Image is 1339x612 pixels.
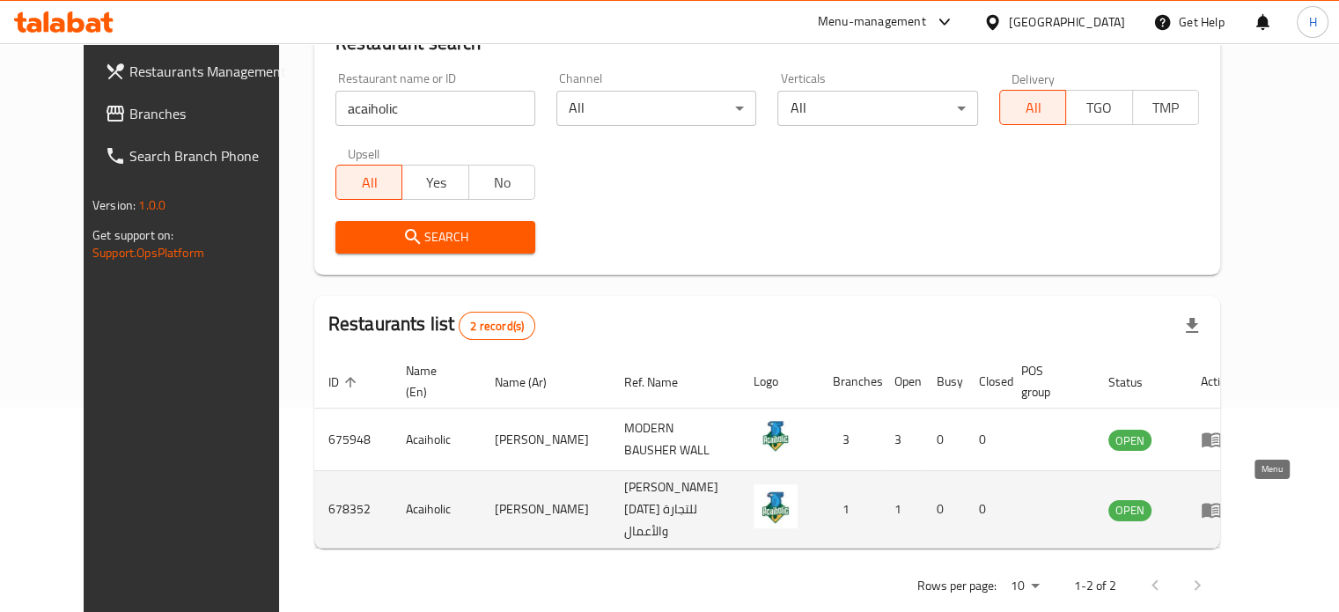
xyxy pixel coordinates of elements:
a: Branches [91,92,307,135]
td: 0 [923,471,965,549]
span: Name (Ar) [495,372,570,393]
button: TGO [1065,90,1132,125]
span: Restaurants Management [129,61,293,82]
td: Acaiholic [392,471,481,549]
td: 1 [819,471,880,549]
span: POS group [1021,360,1073,402]
td: [PERSON_NAME][DATE] للتجارة والأعمال [610,471,739,549]
th: Busy [923,355,965,409]
div: Menu-management [818,11,926,33]
input: Search for restaurant name or ID.. [335,91,535,126]
th: Branches [819,355,880,409]
span: Status [1108,372,1166,393]
span: All [1007,95,1059,121]
span: Search [349,226,521,248]
button: All [999,90,1066,125]
td: MODERN BAUSHER WALL [610,409,739,471]
span: All [343,170,395,195]
td: 0 [965,471,1007,549]
span: OPEN [1108,431,1151,451]
td: [PERSON_NAME] [481,409,610,471]
th: Action [1187,355,1247,409]
span: Version: [92,194,136,217]
img: Acaiholic [754,414,798,458]
td: [PERSON_NAME] [481,471,610,549]
label: Delivery [1012,72,1056,85]
td: 3 [880,409,923,471]
span: 1.0.0 [138,194,166,217]
p: 1-2 of 2 [1074,575,1116,597]
a: Restaurants Management [91,50,307,92]
div: All [777,91,977,126]
div: Rows per page: [1004,573,1046,600]
button: All [335,165,402,200]
img: Acaiholic [754,484,798,528]
th: Logo [739,355,819,409]
p: Rows per page: [917,575,997,597]
span: TGO [1073,95,1125,121]
span: Branches [129,103,293,124]
span: Get support on: [92,224,173,247]
td: 3 [819,409,880,471]
div: Export file [1171,305,1213,347]
span: 2 record(s) [460,318,534,335]
td: 1 [880,471,923,549]
td: 0 [923,409,965,471]
label: Upsell [348,147,380,159]
span: TMP [1140,95,1192,121]
th: Closed [965,355,1007,409]
button: Yes [401,165,468,200]
span: H [1308,12,1316,32]
div: [GEOGRAPHIC_DATA] [1009,12,1125,32]
h2: Restaurant search [335,30,1199,56]
a: Support.OpsPlatform [92,241,204,264]
div: Menu [1201,429,1233,450]
span: Ref. Name [624,372,701,393]
span: OPEN [1108,500,1151,520]
h2: Restaurants list [328,311,535,340]
button: No [468,165,535,200]
span: No [476,170,528,195]
td: 675948 [314,409,392,471]
td: 0 [965,409,1007,471]
button: Search [335,221,535,254]
span: ID [328,372,362,393]
span: Name (En) [406,360,460,402]
div: All [556,91,756,126]
div: OPEN [1108,500,1151,521]
span: Search Branch Phone [129,145,293,166]
th: Open [880,355,923,409]
td: 678352 [314,471,392,549]
td: Acaiholic [392,409,481,471]
table: enhanced table [314,355,1247,549]
a: Search Branch Phone [91,135,307,177]
button: TMP [1132,90,1199,125]
span: Yes [409,170,461,195]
